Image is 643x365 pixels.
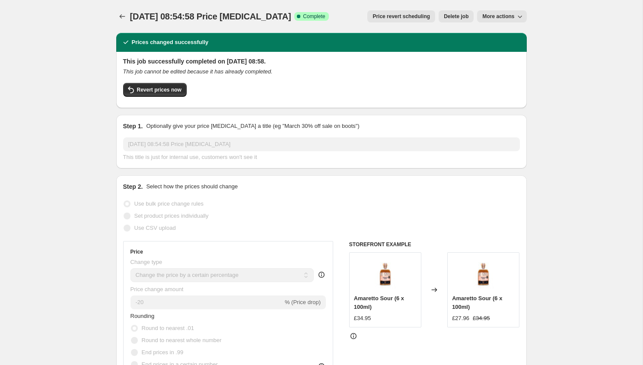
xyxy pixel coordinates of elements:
img: ProductImages2023_AmarettoSour-1_2a5c0d44-aa8c-4c31-a580-9756050fe0f6_80x.jpg [466,257,501,292]
span: Price revert scheduling [372,13,430,20]
h2: Prices changed successfully [132,38,209,47]
button: More actions [477,10,526,22]
span: Round to nearest .01 [142,325,194,331]
h2: This job successfully completed on [DATE] 08:58. [123,57,520,66]
div: help [317,270,326,279]
span: Delete job [444,13,468,20]
span: Use CSV upload [134,225,176,231]
img: ProductImages2023_AmarettoSour-1_2a5c0d44-aa8c-4c31-a580-9756050fe0f6_80x.jpg [368,257,402,292]
h2: Step 1. [123,122,143,130]
span: This title is just for internal use, customers won't see it [123,154,257,160]
input: 30% off holiday sale [123,137,520,151]
span: Price change amount [131,286,184,292]
h3: Price [131,248,143,255]
h2: Step 2. [123,182,143,191]
span: Complete [303,13,325,20]
i: This job cannot be edited because it has already completed. [123,68,273,75]
span: Change type [131,259,162,265]
div: £27.96 [452,314,469,323]
span: Use bulk price change rules [134,200,204,207]
button: Price change jobs [116,10,128,22]
p: Optionally give your price [MEDICAL_DATA] a title (eg "March 30% off sale on boots") [146,122,359,130]
span: Round to nearest whole number [142,337,222,343]
span: Amaretto Sour (6 x 100ml) [452,295,502,310]
span: More actions [482,13,514,20]
h6: STOREFRONT EXAMPLE [349,241,520,248]
input: -15 [131,295,283,309]
p: Select how the prices should change [146,182,238,191]
span: Rounding [131,313,155,319]
span: End prices in .99 [142,349,184,355]
span: Set product prices individually [134,213,209,219]
button: Revert prices now [123,83,187,97]
button: Price revert scheduling [367,10,435,22]
strike: £34.95 [473,314,490,323]
button: Delete job [439,10,474,22]
span: Revert prices now [137,86,181,93]
span: [DATE] 08:54:58 Price [MEDICAL_DATA] [130,12,291,21]
span: % (Price drop) [285,299,321,305]
span: Amaretto Sour (6 x 100ml) [354,295,404,310]
div: £34.95 [354,314,371,323]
